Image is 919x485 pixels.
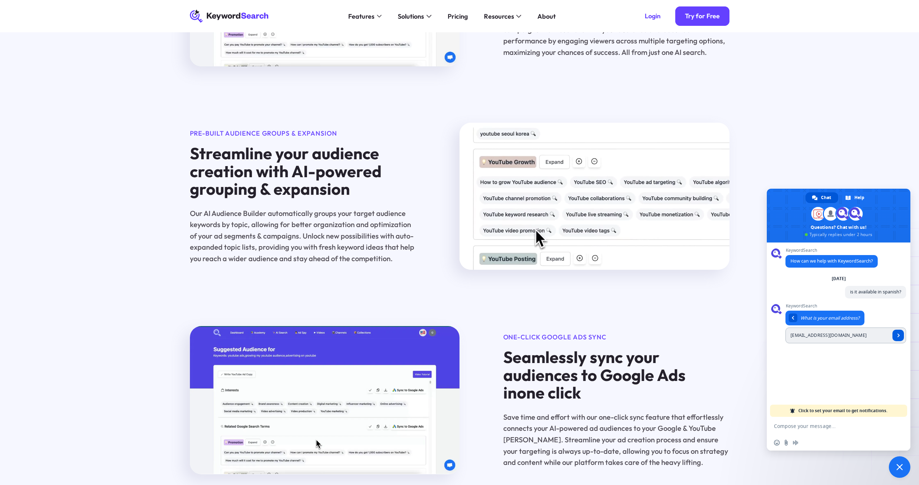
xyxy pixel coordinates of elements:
[839,192,872,203] div: Help
[675,6,729,26] a: Try for Free
[806,192,838,203] div: Chat
[790,258,873,264] span: How can we help with KeywordSearch?
[892,330,904,341] span: Send
[448,11,468,21] div: Pricing
[190,145,416,198] h4: Streamline your audience creation with AI-powered grouping & expansion
[537,11,556,21] div: About
[785,328,890,343] input: Enter your email address...
[785,303,906,309] span: KeywordSearch
[645,12,661,20] div: Login
[854,192,864,203] span: Help
[635,6,670,26] a: Login
[774,440,780,446] span: Insert an emoji
[503,411,729,468] p: Save time and effort with our one-click sync feature that effortlessly connects your AI-powered a...
[190,128,416,138] div: Pre-Built Audience Groups & Expansion
[832,277,846,281] div: [DATE]
[348,11,374,21] div: Features
[793,440,798,446] span: Audio message
[889,456,910,478] div: Close chat
[398,11,424,21] div: Solutions
[503,348,729,402] h4: Seamlessly sync your audiences to Google Ads in
[801,315,859,321] span: What is your email address?
[821,192,831,203] span: Chat
[783,440,789,446] span: Send a file
[517,382,581,403] span: one click
[774,423,887,429] textarea: Compose your message...
[532,10,560,23] a: About
[484,11,514,21] div: Resources
[503,332,729,342] div: One-Click Google Ads Sync
[685,12,720,20] div: Try for Free
[785,248,878,253] span: KeywordSearch
[443,10,472,23] a: Pricing
[798,405,887,417] span: Click to set your email to get notifications.
[850,289,901,295] span: is it available in spanish?
[190,208,416,264] p: Our AI Audience Builder automatically groups your target audience keywords by topic, allowing for...
[789,314,797,322] div: Return to message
